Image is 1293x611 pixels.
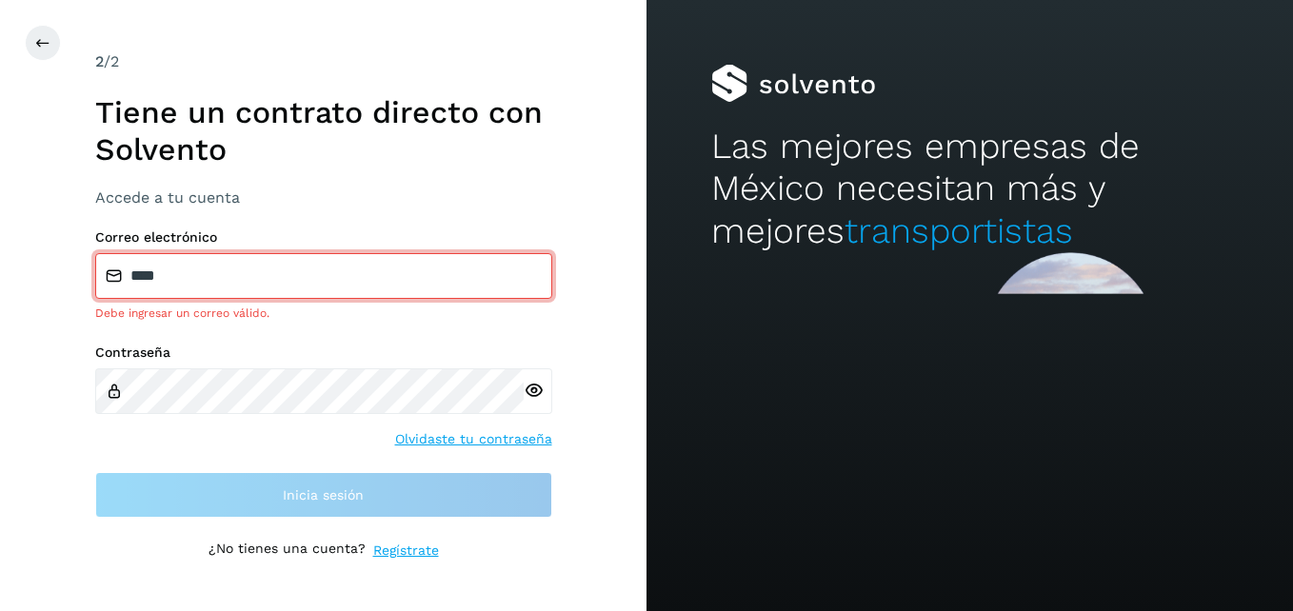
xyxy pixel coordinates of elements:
[95,52,104,70] span: 2
[209,541,366,561] p: ¿No tienes una cuenta?
[95,229,552,246] label: Correo electrónico
[95,305,552,322] div: Debe ingresar un correo válido.
[395,429,552,449] a: Olvidaste tu contraseña
[95,50,552,73] div: /2
[283,488,364,502] span: Inicia sesión
[95,94,552,168] h1: Tiene un contrato directo con Solvento
[95,188,552,207] h3: Accede a tu cuenta
[95,345,552,361] label: Contraseña
[711,126,1228,252] h2: Las mejores empresas de México necesitan más y mejores
[373,541,439,561] a: Regístrate
[95,472,552,518] button: Inicia sesión
[845,210,1073,251] span: transportistas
